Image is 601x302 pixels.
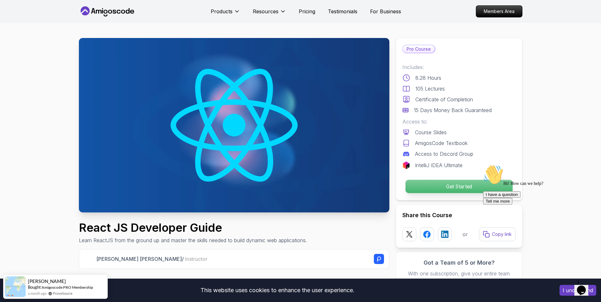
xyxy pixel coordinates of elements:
[405,180,512,193] p: Get Started
[328,8,357,15] a: Testimonials
[3,29,40,36] button: I have a question
[185,256,208,262] span: Instructor
[415,139,468,147] p: AmigosCode Textbook
[415,129,447,136] p: Course Slides
[414,106,492,114] p: 15 Days Money Back Guaranteed
[253,8,278,15] p: Resources
[79,236,307,244] p: Learn ReactJS from the ground up and master the skills needed to build dynamic web applications.
[415,74,441,82] p: 8.28 Hours
[5,283,550,297] div: This website uses cookies to enhance the user experience.
[402,63,516,71] p: Includes:
[42,285,93,290] a: Amigoscode PRO Membership
[403,45,435,53] p: Pro Course
[211,8,233,15] p: Products
[5,276,26,297] img: provesource social proof notification image
[3,36,32,42] button: Tell me more
[402,270,516,285] p: With one subscription, give your entire team access to all courses and features.
[299,8,315,15] a: Pricing
[479,227,516,241] button: Copy link
[3,3,117,42] div: 👋Hi! How can we help?I have a questionTell me more
[415,85,445,92] p: 105 Lectures
[79,38,389,212] img: reactjs-developer-guide_thumbnail
[79,221,307,234] h1: React JS Developer Guide
[3,3,23,23] img: :wave:
[481,162,595,274] iframe: chat widget
[415,150,473,158] p: Access to Discord Group
[3,19,63,24] span: Hi! How can we help?
[211,8,240,20] button: Products
[402,161,410,169] img: jetbrains logo
[53,291,73,296] a: ProveSource
[559,285,596,296] button: Accept cookies
[28,291,47,296] span: a month ago
[415,161,463,169] p: IntelliJ IDEA Ultimate
[415,96,473,103] p: Certificate of Completion
[476,5,522,17] a: Members Area
[463,230,468,238] p: or
[402,258,516,267] h3: Got a Team of 5 or More?
[253,8,286,20] button: Resources
[402,118,516,125] p: Access to:
[28,285,41,290] span: Bought
[476,6,522,17] p: Members Area
[574,277,595,296] iframe: chat widget
[84,254,94,264] img: Richard bray
[402,211,516,220] h2: Share this Course
[405,179,513,193] button: Get Started
[96,255,208,263] p: [PERSON_NAME] [PERSON_NAME] /
[28,279,66,284] span: [PERSON_NAME]
[370,8,401,15] a: For Business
